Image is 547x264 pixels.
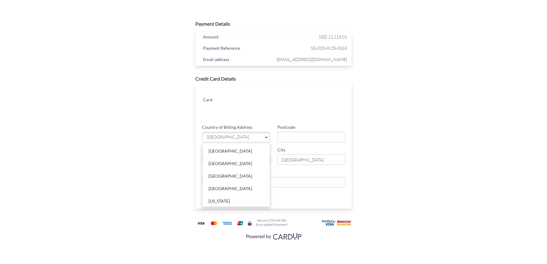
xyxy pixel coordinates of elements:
[198,44,275,53] div: Payment Reference
[202,124,252,130] label: Country of Billing Address
[208,219,220,227] img: Mastercard
[247,221,252,226] img: Secure lock
[202,195,270,207] a: [US_STATE]
[277,147,285,153] label: City
[277,124,295,130] label: Postcode
[198,56,275,65] div: Email address
[202,157,270,170] a: [GEOGRAPHIC_DATA]
[319,34,347,39] span: SGD 11,215.01
[243,230,304,242] img: Visa, Mastercard
[256,218,288,226] h6: Secure 256-bit SSL Encrypted Payment
[294,103,346,114] iframe: Secure card security code input frame
[202,170,270,182] a: [GEOGRAPHIC_DATA]
[221,219,233,227] img: American Express
[195,20,352,27] div: Payment Details
[206,134,260,140] span: [GEOGRAPHIC_DATA]
[198,96,237,105] div: Card
[322,220,352,226] img: User card
[275,56,347,63] span: [EMAIL_ADDRESS][DOMAIN_NAME]
[195,219,207,227] img: Visa
[234,219,246,227] img: Union Pay
[195,75,352,82] div: Credit Card Details
[241,103,293,114] iframe: Secure card expiration date input frame
[202,145,270,157] a: [GEOGRAPHIC_DATA]
[202,183,270,195] a: [GEOGRAPHIC_DATA]
[275,44,347,52] span: SG-033-IN25-0518
[198,33,275,42] div: Amount
[202,132,270,142] a: [GEOGRAPHIC_DATA]
[241,90,346,101] iframe: Secure card number input frame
